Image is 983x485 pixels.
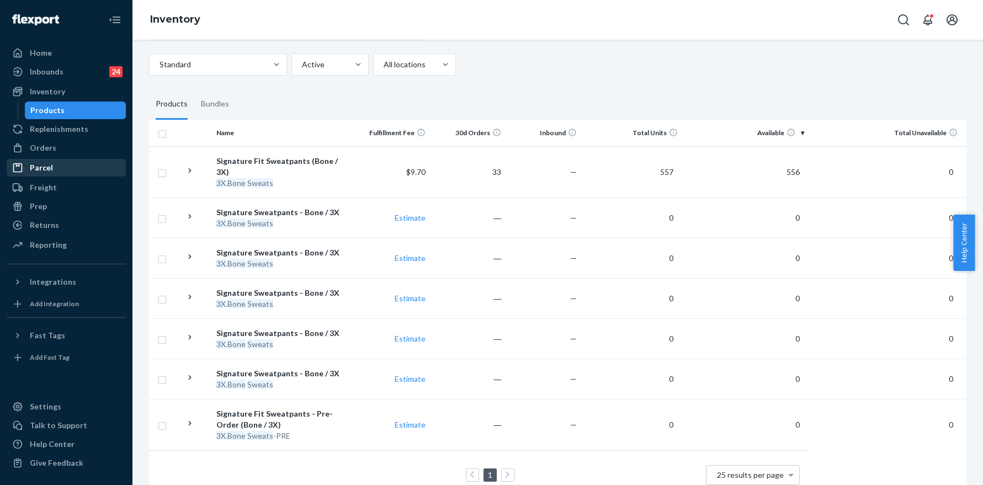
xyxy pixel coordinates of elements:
[430,198,506,238] td: ―
[665,294,678,303] span: 0
[395,253,426,263] a: Estimate
[944,253,958,263] span: 0
[7,349,126,366] a: Add Fast Tag
[917,9,939,31] button: Open notifications
[7,398,126,415] a: Settings
[944,420,958,429] span: 0
[665,374,678,383] span: 0
[30,162,53,173] div: Parcel
[247,259,273,268] em: Sweats
[247,218,273,228] em: Sweats
[109,66,123,77] div: 24
[944,334,958,343] span: 0
[665,253,678,263] span: 0
[7,236,126,254] a: Reporting
[7,417,126,434] a: Talk to Support
[30,276,76,287] div: Integrations
[944,213,958,222] span: 0
[216,247,349,258] div: Signature Sweatpants - Bone / 3X
[216,178,226,188] em: 3X
[301,59,302,70] input: Active
[7,44,126,62] a: Home
[227,259,246,268] em: Bone
[216,299,226,308] em: 3X
[30,401,61,412] div: Settings
[25,102,126,119] a: Products
[227,218,246,228] em: Bone
[216,339,226,349] em: 3X
[581,120,682,146] th: Total Units
[791,294,804,303] span: 0
[216,156,349,178] div: Signature Fit Sweatpants (Bone / 3X)
[7,327,126,344] button: Fast Tags
[395,213,426,222] a: Estimate
[216,287,349,299] div: Signature Sweatpants - Bone / 3X
[30,220,59,231] div: Returns
[944,374,958,383] span: 0
[216,218,349,229] div: .
[395,294,426,303] a: Estimate
[30,330,65,341] div: Fast Tags
[247,380,273,389] em: Sweats
[7,216,126,234] a: Returns
[247,339,273,349] em: Sweats
[30,182,57,193] div: Freight
[430,318,506,359] td: ―
[395,420,426,429] a: Estimate
[430,120,506,146] th: 30d Orders
[212,120,354,146] th: Name
[247,299,273,308] em: Sweats
[227,178,246,188] em: Bone
[150,13,200,25] a: Inventory
[227,299,246,308] em: Bone
[570,334,577,343] span: —
[791,213,804,222] span: 0
[12,14,59,25] img: Flexport logo
[656,167,678,177] span: 557
[944,294,958,303] span: 0
[30,142,56,153] div: Orders
[216,299,349,310] div: .
[941,9,963,31] button: Open account menu
[7,179,126,196] a: Freight
[216,380,226,389] em: 3X
[30,439,75,450] div: Help Center
[216,408,349,430] div: Signature Fit Sweatpants - Pre-Order (Bone / 3X)
[682,120,809,146] th: Available
[158,59,160,70] input: Standard
[430,238,506,278] td: ―
[7,83,126,100] a: Inventory
[227,380,246,389] em: Bone
[30,299,79,308] div: Add Integration
[944,167,958,177] span: 0
[395,374,426,383] a: Estimate
[430,146,506,198] td: 33
[665,213,678,222] span: 0
[782,167,804,177] span: 556
[216,368,349,379] div: Signature Sweatpants - Bone / 3X
[216,431,226,440] em: 3X
[247,178,273,188] em: Sweats
[953,215,975,271] button: Help Center
[216,339,349,350] div: .
[7,435,126,453] a: Help Center
[430,278,506,318] td: ―
[227,339,246,349] em: Bone
[395,334,426,343] a: Estimate
[30,66,63,77] div: Inbounds
[570,294,577,303] span: —
[791,420,804,429] span: 0
[570,253,577,263] span: —
[30,105,65,116] div: Products
[791,334,804,343] span: 0
[104,9,126,31] button: Close Navigation
[430,399,506,450] td: ―
[216,430,349,441] div: . -PRE
[570,374,577,383] span: —
[354,120,430,146] th: Fulfillment Fee
[30,201,47,212] div: Prep
[216,178,349,189] div: .
[717,470,784,479] span: 25 results per page
[247,431,273,440] em: Sweats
